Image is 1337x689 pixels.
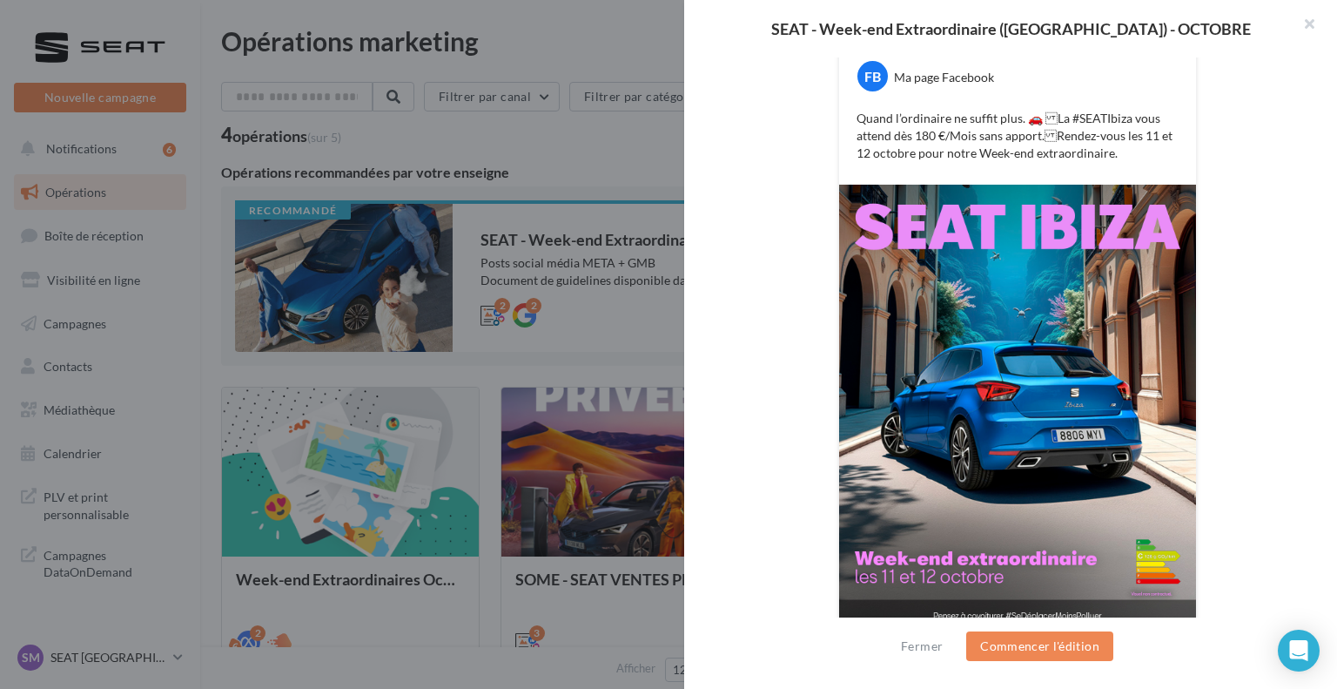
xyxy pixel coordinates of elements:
[857,110,1179,162] p: Quand l’ordinaire ne suffit plus. 🚗 La #SEATIbiza vous attend dès 180 €/Mois sans apport. Rendez-...
[966,632,1113,661] button: Commencer l'édition
[894,69,994,86] div: Ma page Facebook
[894,636,950,657] button: Fermer
[857,61,888,91] div: FB
[1278,630,1320,672] div: Open Intercom Messenger
[712,21,1309,37] div: SEAT - Week-end Extraordinaire ([GEOGRAPHIC_DATA]) - OCTOBRE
